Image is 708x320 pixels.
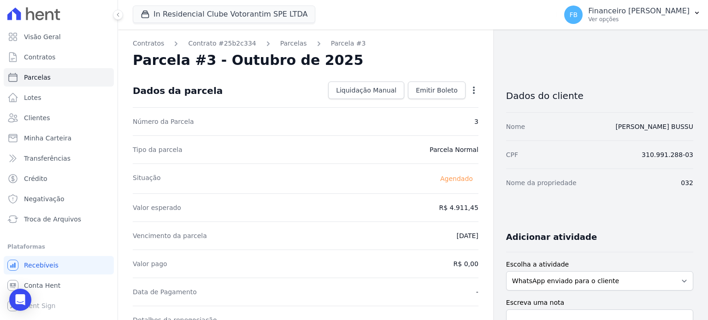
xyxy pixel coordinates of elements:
[435,173,478,184] span: Agendado
[4,276,114,295] a: Conta Hent
[416,86,458,95] span: Emitir Boleto
[588,16,690,23] p: Ver opções
[133,173,161,184] dt: Situação
[24,174,47,183] span: Crédito
[4,149,114,168] a: Transferências
[506,260,693,269] label: Escolha a atividade
[439,203,478,212] dd: R$ 4.911,45
[506,178,577,187] dt: Nome da propriedade
[280,39,307,48] a: Parcelas
[24,215,81,224] span: Troca de Arquivos
[4,28,114,46] a: Visão Geral
[336,86,396,95] span: Liquidação Manual
[24,194,65,204] span: Negativação
[474,117,478,126] dd: 3
[188,39,256,48] a: Contrato #25b2c334
[24,261,59,270] span: Recebíveis
[133,117,194,126] dt: Número da Parcela
[331,39,366,48] a: Parcela #3
[4,190,114,208] a: Negativação
[133,52,363,69] h2: Parcela #3 - Outubro de 2025
[506,90,693,101] h3: Dados do cliente
[506,298,693,308] label: Escreva uma nota
[133,6,315,23] button: In Residencial Clube Votorantim SPE LTDA
[506,232,597,243] h3: Adicionar atividade
[430,145,478,154] dd: Parcela Normal
[24,93,41,102] span: Lotes
[615,123,693,130] a: [PERSON_NAME] BUSSU
[588,6,690,16] p: Financeiro [PERSON_NAME]
[7,241,110,252] div: Plataformas
[9,289,31,311] div: Open Intercom Messenger
[24,73,51,82] span: Parcelas
[454,259,478,268] dd: R$ 0,00
[476,287,478,297] dd: -
[133,39,478,48] nav: Breadcrumb
[4,109,114,127] a: Clientes
[24,32,61,41] span: Visão Geral
[24,281,60,290] span: Conta Hent
[4,48,114,66] a: Contratos
[328,81,404,99] a: Liquidação Manual
[4,88,114,107] a: Lotes
[133,287,197,297] dt: Data de Pagamento
[681,178,693,187] dd: 032
[133,39,164,48] a: Contratos
[4,210,114,228] a: Troca de Arquivos
[506,150,518,159] dt: CPF
[24,113,50,122] span: Clientes
[456,231,478,240] dd: [DATE]
[24,52,55,62] span: Contratos
[4,169,114,188] a: Crédito
[642,150,693,159] dd: 310.991.288-03
[133,145,183,154] dt: Tipo da parcela
[4,68,114,87] a: Parcelas
[133,203,181,212] dt: Valor esperado
[4,129,114,147] a: Minha Carteira
[408,81,466,99] a: Emitir Boleto
[24,134,71,143] span: Minha Carteira
[506,122,525,131] dt: Nome
[133,85,223,96] div: Dados da parcela
[133,231,207,240] dt: Vencimento da parcela
[569,12,578,18] span: FB
[24,154,71,163] span: Transferências
[4,256,114,274] a: Recebíveis
[133,259,167,268] dt: Valor pago
[557,2,708,28] button: FB Financeiro [PERSON_NAME] Ver opções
